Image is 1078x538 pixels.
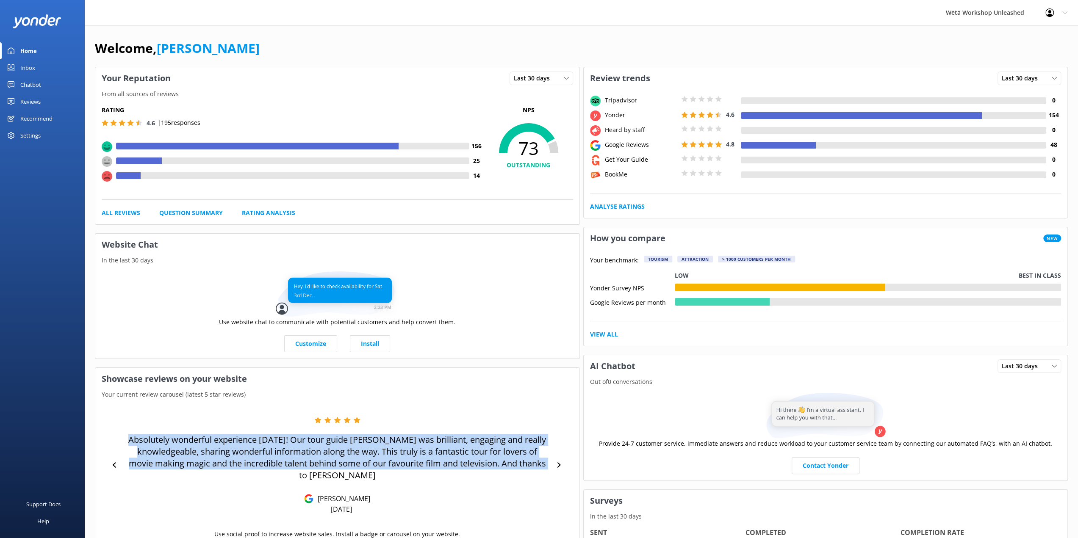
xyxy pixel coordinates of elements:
[1046,96,1061,105] h4: 0
[1046,155,1061,164] h4: 0
[26,496,61,513] div: Support Docs
[584,490,1068,512] h3: Surveys
[125,434,549,481] p: Absolutely wonderful experience [DATE]! Our tour guide [PERSON_NAME] was brilliant, engaging and ...
[20,42,37,59] div: Home
[726,140,734,148] span: 4.8
[599,439,1052,448] p: Provide 24-7 customer service, immediate answers and reduce workload to your customer service tea...
[1043,235,1061,242] span: New
[484,138,573,159] span: 73
[584,377,1068,386] p: Out of 0 conversations
[1019,271,1061,280] p: Best in class
[484,160,573,170] h4: OUTSTANDING
[102,105,484,115] h5: Rating
[20,59,35,76] div: Inbox
[603,125,679,135] div: Heard by staff
[1046,170,1061,179] h4: 0
[590,284,675,291] div: Yonder Survey NPS
[95,234,579,256] h3: Website Chat
[20,76,41,93] div: Chatbot
[590,330,618,339] a: View All
[590,202,645,211] a: Analyse Ratings
[1046,125,1061,135] h4: 0
[469,171,484,180] h4: 14
[514,74,555,83] span: Last 30 days
[603,155,679,164] div: Get Your Guide
[644,256,672,262] div: Tourism
[677,256,713,262] div: Attraction
[102,208,140,218] a: All Reviews
[276,271,399,317] img: conversation...
[1046,110,1061,120] h4: 154
[159,208,223,218] a: Question Summary
[603,170,679,179] div: BookMe
[584,227,672,249] h3: How you compare
[20,127,41,144] div: Settings
[331,505,352,514] p: [DATE]
[1046,140,1061,149] h4: 48
[584,67,657,89] h3: Review trends
[764,393,887,439] img: assistant...
[95,38,260,58] h1: Welcome,
[242,208,295,218] a: Rating Analysis
[584,512,1068,521] p: In the last 30 days
[158,118,200,127] p: | 195 responses
[95,89,579,99] p: From all sources of reviews
[95,368,579,390] h3: Showcase reviews on your website
[313,494,370,503] p: [PERSON_NAME]
[484,105,573,115] p: NPS
[304,494,313,503] img: Google Reviews
[603,140,679,149] div: Google Reviews
[584,355,642,377] h3: AI Chatbot
[603,110,679,120] div: Yonder
[13,14,61,28] img: yonder-white-logo.png
[157,39,260,57] a: [PERSON_NAME]
[603,96,679,105] div: Tripadvisor
[726,110,734,119] span: 4.6
[37,513,49,530] div: Help
[219,317,455,327] p: Use website chat to communicate with potential customers and help convert them.
[284,335,337,352] a: Customize
[675,271,689,280] p: Low
[350,335,390,352] a: Install
[147,119,155,127] span: 4.6
[469,156,484,166] h4: 25
[95,256,579,265] p: In the last 30 days
[95,67,177,89] h3: Your Reputation
[20,93,41,110] div: Reviews
[1002,361,1043,371] span: Last 30 days
[1002,74,1043,83] span: Last 30 days
[792,457,859,474] a: Contact Yonder
[95,390,579,399] p: Your current review carousel (latest 5 star reviews)
[590,298,675,306] div: Google Reviews per month
[718,256,795,262] div: > 1000 customers per month
[469,141,484,151] h4: 156
[20,110,53,127] div: Recommend
[590,256,639,266] p: Your benchmark:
